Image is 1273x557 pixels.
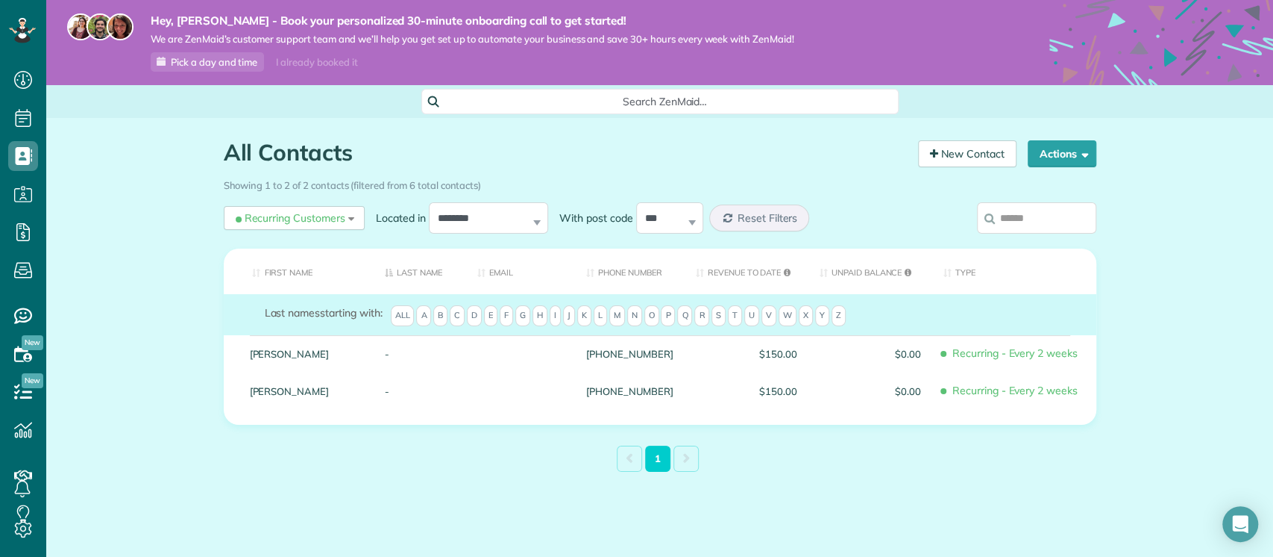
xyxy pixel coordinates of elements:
button: Actions [1028,140,1096,167]
a: [PERSON_NAME] [250,386,362,396]
span: I [550,305,561,326]
span: $150.00 [696,386,797,396]
span: Recurring Customers [233,211,345,225]
div: [PHONE_NUMBER] [575,335,684,373]
span: Last names [265,306,321,320]
span: A [416,305,431,326]
span: S [711,305,726,326]
span: $150.00 [696,349,797,359]
span: Q [677,305,692,326]
span: V [761,305,776,326]
th: Revenue to Date: activate to sort column ascending [685,249,808,294]
span: Reset Filters [738,211,798,225]
a: [PERSON_NAME] [250,349,362,359]
span: B [433,305,447,326]
span: L [594,305,607,326]
img: jorge-587dff0eeaa6aab1f244e6dc62b8924c3b6ad411094392a53c71c6c4a576187d.jpg [87,13,113,40]
img: maria-72a9807cf96188c08ef61303f053569d2e2a8a1cde33d635c8a3ac13582a053d.jpg [67,13,94,40]
label: starting with: [265,305,383,320]
th: Type: activate to sort column ascending [932,249,1096,294]
span: H [532,305,547,326]
th: Unpaid Balance: activate to sort column ascending [808,249,932,294]
span: P [661,305,675,326]
div: [PHONE_NUMBER] [575,373,684,410]
span: T [728,305,742,326]
strong: Hey, [PERSON_NAME] - Book your personalized 30-minute onboarding call to get started! [151,13,794,28]
span: O [644,305,659,326]
span: E [484,305,497,326]
a: 1 [645,446,670,472]
span: X [799,305,813,326]
th: Phone number: activate to sort column ascending [575,249,684,294]
a: - [385,349,456,359]
div: I already booked it [267,53,366,72]
span: Recurring - Every 2 weeks [943,378,1085,404]
span: K [577,305,591,326]
label: Located in [365,211,429,225]
span: We are ZenMaid’s customer support team and we’ll help you get set up to automate your business an... [151,33,794,46]
span: Recurring - Every 2 weeks [943,340,1085,367]
span: N [627,305,642,326]
span: D [467,305,482,326]
span: C [450,305,465,326]
span: All [391,305,415,326]
span: F [500,305,513,326]
th: Last Name: activate to sort column descending [374,249,467,294]
div: Showing 1 to 2 of 2 contacts (filtered from 6 total contacts) [224,172,1096,193]
span: M [609,305,625,326]
span: U [744,305,759,326]
img: michelle-19f622bdf1676172e81f8f8fba1fb50e276960ebfe0243fe18214015130c80e4.jpg [107,13,133,40]
a: - [385,386,456,396]
h1: All Contacts [224,140,907,165]
span: J [563,305,575,326]
label: With post code [548,211,636,225]
a: New Contact [918,140,1016,167]
a: Pick a day and time [151,52,264,72]
span: $0.00 [820,349,921,359]
th: First Name: activate to sort column ascending [224,249,374,294]
span: $0.00 [820,386,921,396]
span: W [779,305,796,326]
span: New [22,373,43,388]
span: R [694,305,709,326]
span: G [515,305,530,326]
div: Open Intercom Messenger [1222,506,1258,542]
span: Pick a day and time [171,56,257,68]
th: Email: activate to sort column ascending [466,249,575,294]
span: New [22,335,43,350]
span: Z [832,305,846,326]
span: Y [815,305,829,326]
